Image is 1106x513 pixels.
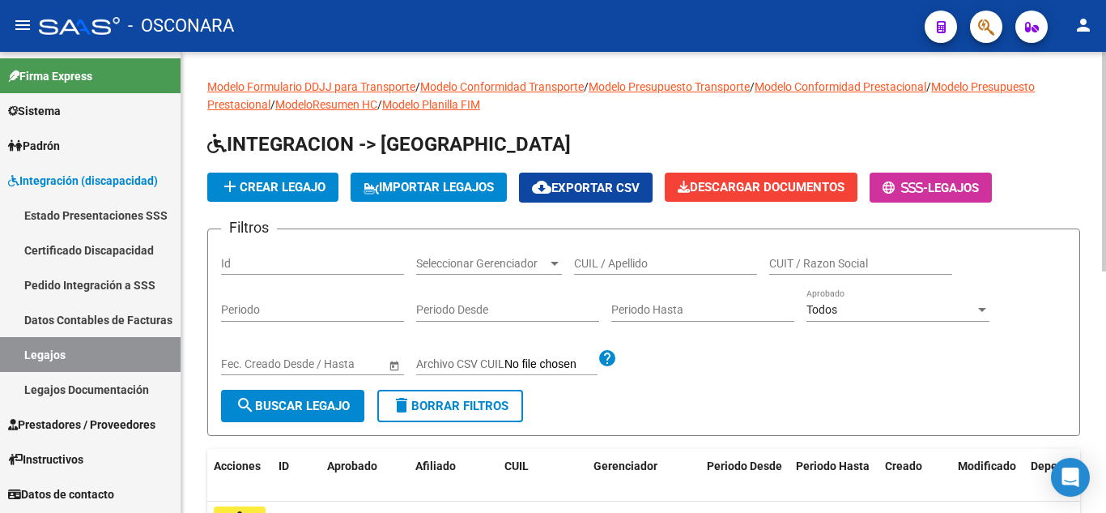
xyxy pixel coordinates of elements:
[504,357,598,372] input: Archivo CSV CUIL
[806,303,837,316] span: Todos
[678,180,844,195] span: Descargar Documentos
[236,399,350,413] span: Buscar Legajo
[796,460,870,472] span: Periodo Hasta
[392,395,411,415] mat-icon: delete
[755,80,926,93] a: Modelo Conformidad Prestacional
[870,173,992,203] button: -Legajos
[8,102,61,120] span: Sistema
[951,449,1024,502] datatable-header-cell: Modificado
[878,449,951,502] datatable-header-cell: Creado
[1051,458,1090,497] div: Open Intercom Messenger
[221,390,364,422] button: Buscar Legajo
[415,460,456,472] span: Afiliado
[883,181,928,195] span: -
[377,390,523,422] button: Borrar Filtros
[593,460,657,472] span: Gerenciador
[207,173,338,202] button: Crear Legajo
[207,80,415,93] a: Modelo Formulario DDJJ para Transporte
[221,357,271,371] input: Start date
[1074,15,1093,35] mat-icon: person
[207,449,272,502] datatable-header-cell: Acciones
[220,177,240,196] mat-icon: add
[598,348,617,368] mat-icon: help
[589,80,750,93] a: Modelo Presupuesto Transporte
[416,357,504,370] span: Archivo CSV CUIL
[392,399,508,413] span: Borrar Filtros
[327,460,377,472] span: Aprobado
[128,8,234,44] span: - OSCONARA
[13,15,32,35] mat-icon: menu
[519,173,653,203] button: Exportar CSV
[504,460,529,472] span: CUIL
[220,180,325,195] span: Crear Legajo
[385,357,402,374] button: Open calendar
[272,449,321,502] datatable-header-cell: ID
[420,80,584,93] a: Modelo Conformidad Transporte
[207,133,571,156] span: INTEGRACION -> [GEOGRAPHIC_DATA]
[700,449,789,502] datatable-header-cell: Periodo Desde
[532,177,551,197] mat-icon: cloud_download
[8,137,60,155] span: Padrón
[1031,460,1099,472] span: Dependencia
[8,67,92,85] span: Firma Express
[285,357,364,371] input: End date
[236,395,255,415] mat-icon: search
[364,180,494,195] span: IMPORTAR LEGAJOS
[789,449,878,502] datatable-header-cell: Periodo Hasta
[532,181,640,195] span: Exportar CSV
[885,460,922,472] span: Creado
[416,257,547,271] span: Seleccionar Gerenciador
[958,460,1016,472] span: Modificado
[8,172,158,190] span: Integración (discapacidad)
[587,449,700,502] datatable-header-cell: Gerenciador
[351,173,507,202] button: IMPORTAR LEGAJOS
[321,449,385,502] datatable-header-cell: Aprobado
[221,216,277,239] h3: Filtros
[498,449,587,502] datatable-header-cell: CUIL
[665,173,857,202] button: Descargar Documentos
[707,460,782,472] span: Periodo Desde
[8,451,83,468] span: Instructivos
[214,460,261,472] span: Acciones
[382,98,480,111] a: Modelo Planilla FIM
[409,449,498,502] datatable-header-cell: Afiliado
[928,181,979,195] span: Legajos
[8,485,114,503] span: Datos de contacto
[275,98,377,111] a: ModeloResumen HC
[8,416,155,434] span: Prestadores / Proveedores
[279,460,289,472] span: ID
